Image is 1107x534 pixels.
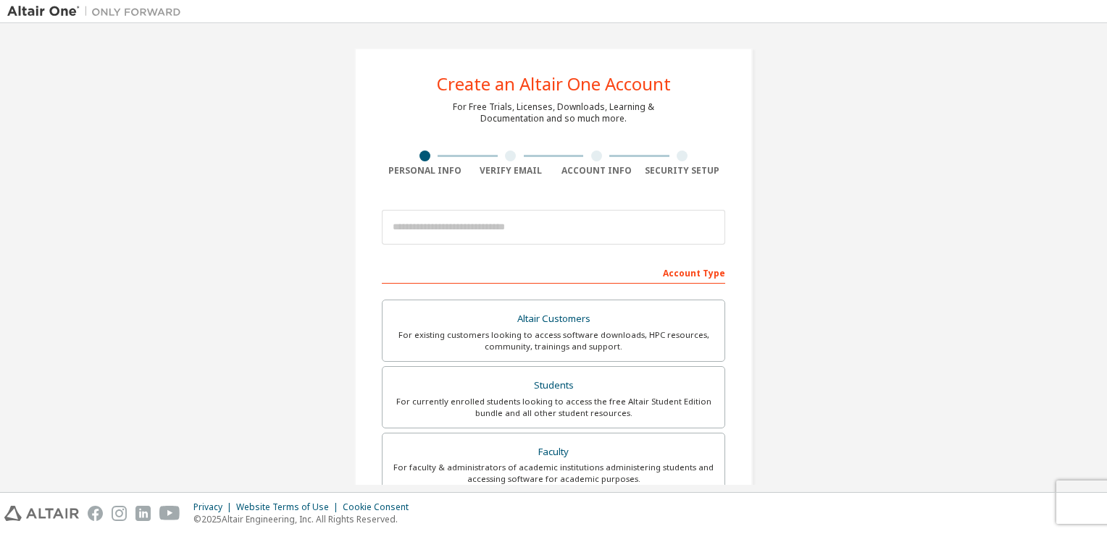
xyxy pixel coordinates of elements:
div: Privacy [193,501,236,513]
div: For existing customers looking to access software downloads, HPC resources, community, trainings ... [391,329,716,352]
div: Personal Info [382,165,468,177]
div: For currently enrolled students looking to access the free Altair Student Edition bundle and all ... [391,396,716,419]
div: For Free Trials, Licenses, Downloads, Learning & Documentation and so much more. [453,101,654,124]
div: Account Type [382,260,725,284]
img: altair_logo.svg [4,506,79,521]
div: Create an Altair One Account [437,75,671,93]
div: Website Terms of Use [236,501,343,513]
div: Verify Email [468,165,554,177]
img: Altair One [7,4,188,19]
img: facebook.svg [88,506,103,521]
div: Students [391,376,716,396]
img: instagram.svg [112,506,127,521]
img: linkedin.svg [135,506,151,521]
div: For faculty & administrators of academic institutions administering students and accessing softwa... [391,462,716,485]
p: © 2025 Altair Engineering, Inc. All Rights Reserved. [193,513,417,525]
div: Security Setup [640,165,726,177]
div: Cookie Consent [343,501,417,513]
img: youtube.svg [159,506,180,521]
div: Account Info [553,165,640,177]
div: Faculty [391,442,716,462]
div: Altair Customers [391,309,716,329]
